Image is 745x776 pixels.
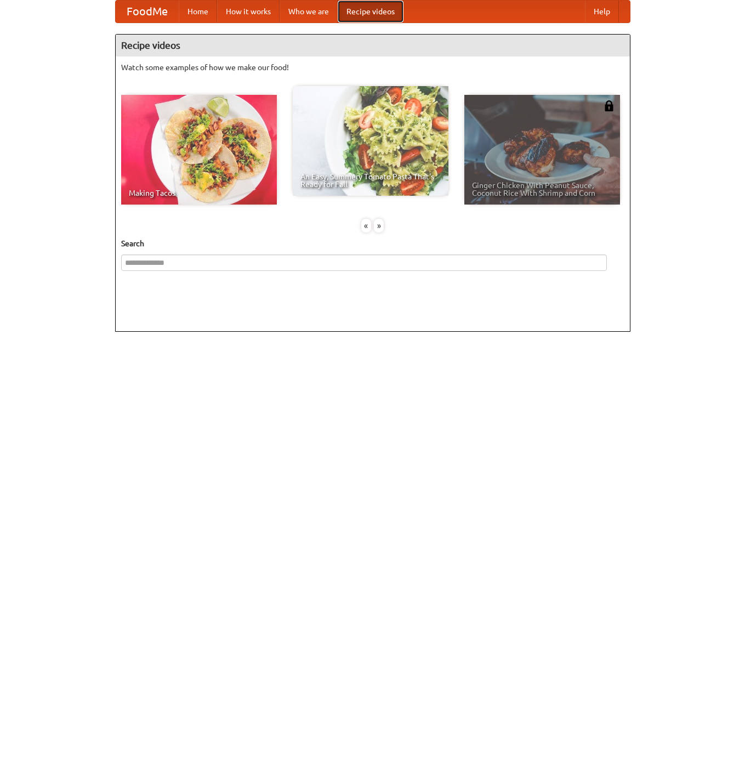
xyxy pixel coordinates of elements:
a: Who we are [280,1,338,22]
div: » [374,219,384,233]
a: An Easy, Summery Tomato Pasta That's Ready for Fall [293,86,448,196]
h4: Recipe videos [116,35,630,56]
p: Watch some examples of how we make our food! [121,62,624,73]
a: How it works [217,1,280,22]
a: Home [179,1,217,22]
span: Making Tacos [129,189,269,197]
a: Help [585,1,619,22]
span: An Easy, Summery Tomato Pasta That's Ready for Fall [300,173,441,188]
a: Recipe videos [338,1,403,22]
a: FoodMe [116,1,179,22]
a: Making Tacos [121,95,277,205]
img: 483408.png [604,100,615,111]
div: « [361,219,371,233]
h5: Search [121,238,624,249]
